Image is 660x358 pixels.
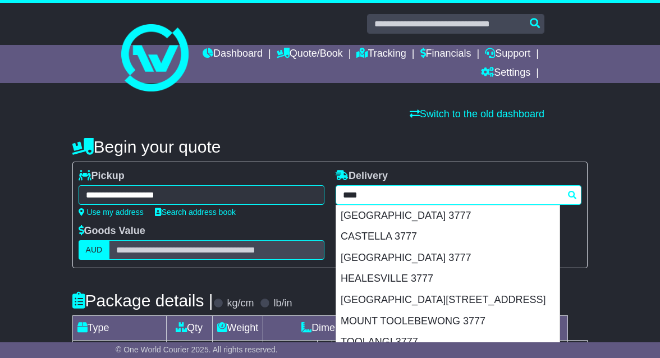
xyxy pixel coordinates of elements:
[212,316,263,341] td: Weight
[336,332,560,353] div: TOOLANGI 3777
[155,208,236,217] a: Search address book
[336,185,581,205] typeahead: Please provide city
[336,247,560,269] div: [GEOGRAPHIC_DATA] 3777
[336,226,560,247] div: CASTELLA 3777
[336,311,560,332] div: MOUNT TOOLEBEWONG 3777
[356,45,406,64] a: Tracking
[263,316,456,341] td: Dimensions (L x W x H)
[410,108,544,120] a: Switch to the old dashboard
[481,64,530,83] a: Settings
[420,45,471,64] a: Financials
[336,268,560,290] div: HEALESVILLE 3777
[336,170,388,182] label: Delivery
[274,297,292,310] label: lb/in
[72,316,166,341] td: Type
[79,170,125,182] label: Pickup
[277,45,343,64] a: Quote/Book
[336,290,560,311] div: [GEOGRAPHIC_DATA][STREET_ADDRESS]
[72,137,588,156] h4: Begin your quote
[166,316,212,341] td: Qty
[72,291,213,310] h4: Package details |
[116,345,278,354] span: © One World Courier 2025. All rights reserved.
[79,208,144,217] a: Use my address
[485,45,530,64] a: Support
[203,45,263,64] a: Dashboard
[227,297,254,310] label: kg/cm
[79,240,110,260] label: AUD
[79,225,145,237] label: Goods Value
[336,205,560,227] div: [GEOGRAPHIC_DATA] 3777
